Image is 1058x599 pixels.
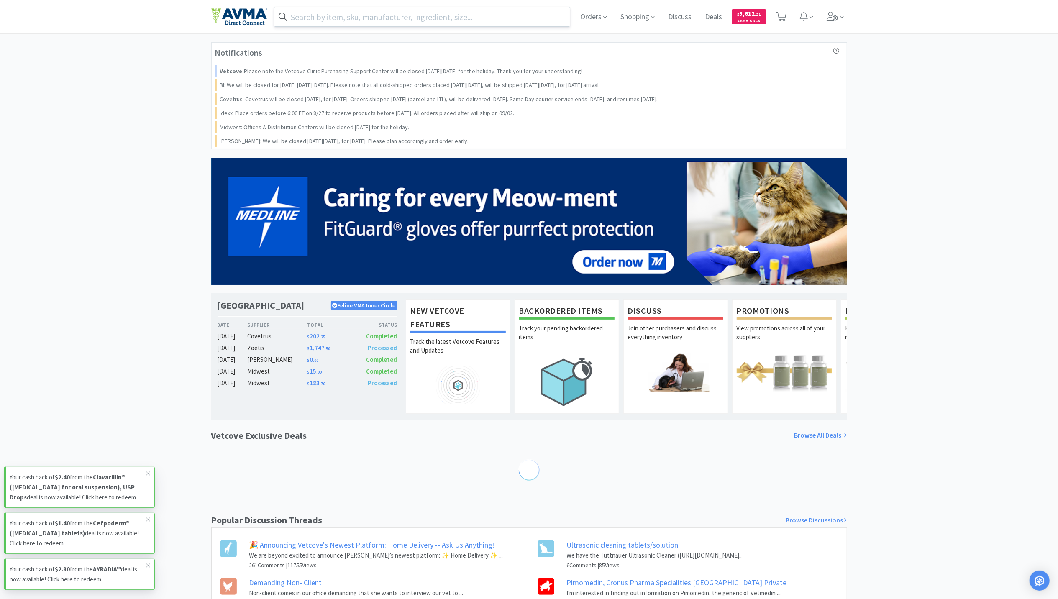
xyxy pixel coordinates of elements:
[320,381,325,387] span: . 76
[218,299,305,312] h1: [GEOGRAPHIC_DATA]
[845,324,941,353] p: Request free samples on the newest veterinary products
[567,578,787,587] a: Pimomedin, Cronus Pharma Specialities [GEOGRAPHIC_DATA] Private
[794,430,847,441] a: Browse All Deals
[567,561,742,570] h6: 6 Comments | 85 Views
[10,472,146,502] p: Your cash back of from the deal is now available! Click here to redeem.
[211,513,323,527] h1: Popular Discussion Threads
[211,8,267,26] img: e4e33dab9f054f5782a47901c742baa9_102.png
[368,379,397,387] span: Processed
[307,356,318,363] span: 0
[218,343,248,353] div: [DATE]
[307,379,325,387] span: 183
[325,346,330,351] span: . 50
[93,565,121,573] strong: AYRADIA™
[211,428,307,443] h1: Vetcove Exclusive Deals
[218,321,248,329] div: Date
[665,13,695,21] a: Discuss
[55,519,70,527] strong: $1.40
[10,518,146,548] p: Your cash back of from the deal is now available! Click here to redeem.
[249,540,495,550] a: 🎉 Announcing Vetcove's Newest Platform: Home Delivery -- Ask Us Anything!
[519,304,615,320] h1: Backordered Items
[220,123,410,132] p: Midwest: Offices & Distribution Centers will be closed [DATE] for the holiday.
[249,550,503,561] p: We are beyond excited to announce [PERSON_NAME]’s newest platform: ✨ Home Delivery ✨ ...
[247,366,307,376] div: Midwest
[307,367,322,375] span: 15
[218,355,248,365] div: [DATE]
[218,378,248,388] div: [DATE]
[55,473,70,481] strong: $2.40
[737,19,761,24] span: Cash Back
[307,321,352,329] div: Total
[845,353,941,391] img: hero_samples.png
[220,136,469,146] p: [PERSON_NAME]: We will be closed [DATE][DATE], for [DATE]. Please plan accordingly and order early.
[10,473,135,501] strong: Clavacillin® ([MEDICAL_DATA] for oral suspension), USP Drops
[307,381,310,387] span: $
[249,588,464,598] p: Non-client comes in our office demanding that she wants to interview our vet to ...
[732,299,837,413] a: PromotionsView promotions across all of your suppliers
[307,358,310,363] span: $
[220,108,515,118] p: Idexx: Place orders before 6:00 ET on 8/27 to receive products before [DATE]. All orders placed a...
[249,561,503,570] h6: 261 Comments | 11755 Views
[567,540,679,550] a: Ultrasonic cleaning tablets/solution
[313,358,318,363] span: . 00
[331,301,397,310] p: Feline VMA Inner Circle
[841,299,945,413] a: Free SamplesRequest free samples on the newest veterinary products
[519,353,615,410] img: hero_backorders.png
[406,299,510,413] a: New Vetcove FeaturesTrack the latest Vetcove Features and Updates
[307,369,310,375] span: $
[218,366,397,376] a: [DATE]Midwest$15.00Completed
[218,331,397,341] a: [DATE]Covetrus$202.25Completed
[218,355,397,365] a: [DATE][PERSON_NAME]$0.00Completed
[247,321,307,329] div: Supplier
[737,10,761,18] span: 5,612
[249,578,322,587] a: Demanding Non- Client
[218,331,248,341] div: [DATE]
[623,299,728,413] a: DiscussJoin other purchasers and discuss everything inventory
[366,332,397,340] span: Completed
[211,158,847,285] img: 5b85490d2c9a43ef9873369d65f5cc4c_481.png
[307,332,325,340] span: 202
[220,67,583,76] p: Please note the Vetcove Clinic Purchasing Support Center will be closed [DATE][DATE] for the holi...
[845,304,941,320] h1: Free Samples
[410,337,506,366] p: Track the latest Vetcove Features and Updates
[316,369,322,375] span: . 00
[737,12,739,17] span: $
[307,334,310,340] span: $
[737,304,832,320] h1: Promotions
[737,353,832,391] img: hero_promotions.png
[218,343,397,353] a: [DATE]Zoetis$1,747.50Processed
[55,565,70,573] strong: $2.80
[366,356,397,363] span: Completed
[218,378,397,388] a: [DATE]Midwest$183.76Processed
[410,304,506,333] h1: New Vetcove Features
[247,378,307,388] div: Midwest
[247,343,307,353] div: Zoetis
[786,515,847,526] a: Browse Discussions
[755,12,761,17] span: . 21
[366,367,397,375] span: Completed
[702,13,725,21] a: Deals
[220,80,600,90] p: BI: We will be closed for [DATE] [DATE][DATE]. Please note that all cold-shipped orders placed [D...
[628,304,723,320] h1: Discuss
[628,353,723,391] img: hero_discuss.png
[1030,571,1050,591] div: Open Intercom Messenger
[218,366,248,376] div: [DATE]
[247,331,307,341] div: Covetrus
[320,334,325,340] span: . 25
[220,67,244,75] strong: Vetcove:
[410,366,506,404] img: hero_feature_roadmap.png
[220,95,658,104] p: Covetrus: Covetrus will be closed [DATE], for [DATE]. Orders shipped [DATE] (parcel and LTL), wil...
[567,550,742,561] p: We have the Tuttnauer Ultrasonic Cleaner ([URL][DOMAIN_NAME]..
[732,5,766,28] a: $5,612.21Cash Back
[519,324,615,353] p: Track your pending backordered items
[737,324,832,353] p: View promotions across all of your suppliers
[247,355,307,365] div: [PERSON_NAME]
[10,564,146,584] p: Your cash back of from the deal is now available! Click here to redeem.
[515,299,619,413] a: Backordered ItemsTrack your pending backordered items
[307,346,310,351] span: $
[307,344,330,352] span: 1,747
[274,7,570,26] input: Search by item, sku, manufacturer, ingredient, size...
[352,321,397,329] div: Status
[567,588,787,598] p: I'm interested in finding out information on Pimomedin, the generic of Vetmedin ...
[628,324,723,353] p: Join other purchasers and discuss everything inventory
